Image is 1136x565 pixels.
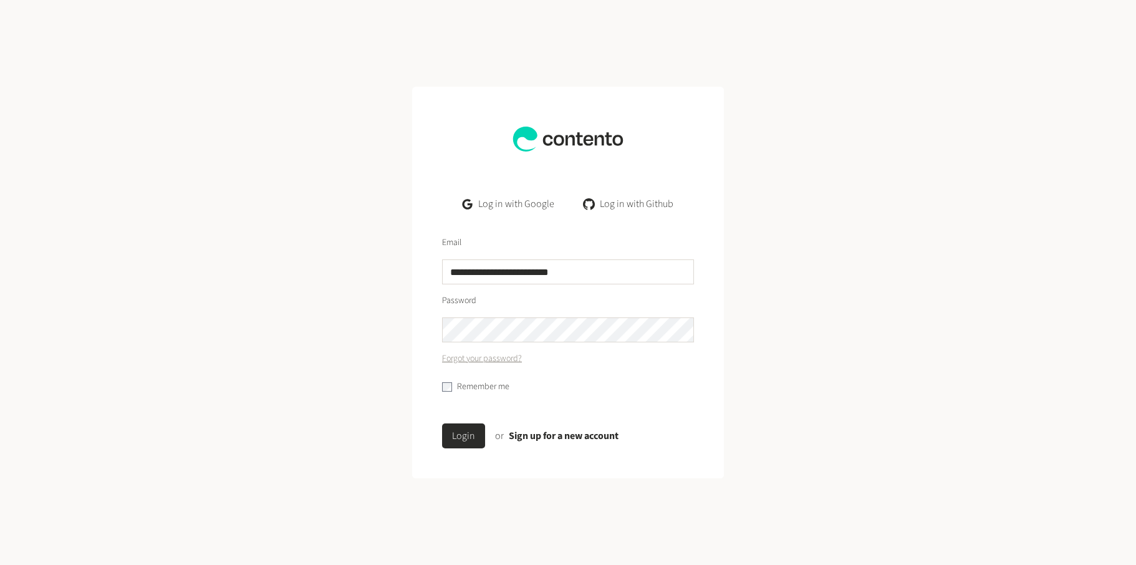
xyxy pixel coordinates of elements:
[442,352,522,365] a: Forgot your password?
[509,429,619,443] a: Sign up for a new account
[442,294,476,307] label: Password
[442,423,485,448] button: Login
[457,380,509,394] label: Remember me
[453,191,564,216] a: Log in with Google
[495,429,504,443] span: or
[574,191,683,216] a: Log in with Github
[442,236,461,249] label: Email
